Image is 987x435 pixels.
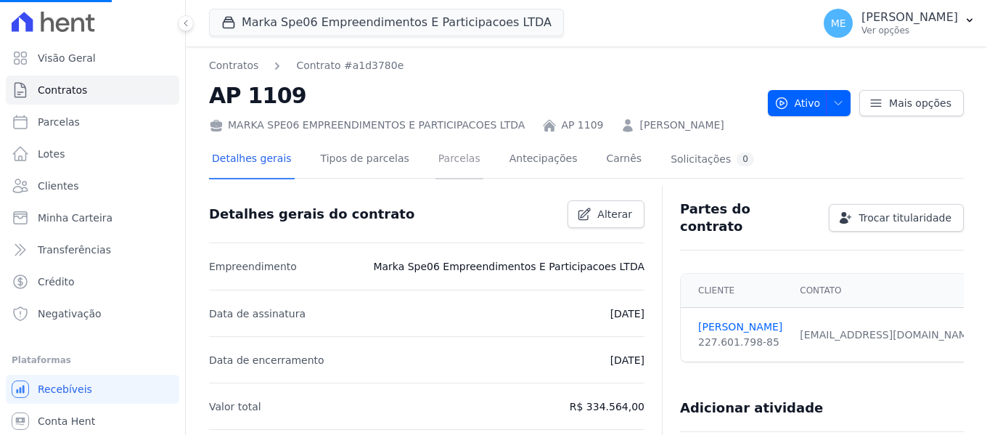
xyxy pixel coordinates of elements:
span: Mais opções [889,96,951,110]
a: Antecipações [507,141,581,179]
span: Recebíveis [38,382,92,397]
p: Marka Spe06 Empreendimentos E Participacoes LTDA [373,258,644,275]
a: Contratos [6,76,179,105]
th: Cliente [681,274,791,308]
span: Trocar titularidade [859,211,951,225]
span: Ativo [774,90,821,116]
a: Parcelas [6,107,179,137]
span: Negativação [38,306,102,321]
span: Transferências [38,243,111,257]
a: Solicitações0 [668,141,757,179]
a: Contratos [209,58,258,73]
a: Parcelas [435,141,483,179]
button: ME [PERSON_NAME] Ver opções [812,3,987,44]
div: Solicitações [671,153,754,166]
div: [EMAIL_ADDRESS][DOMAIN_NAME] [800,328,978,343]
span: Parcelas [38,115,80,129]
span: Conta Hent [38,414,95,428]
span: ME [831,18,846,28]
p: Ver opções [861,25,958,36]
a: Contrato #a1d3780e [296,58,404,73]
a: Minha Carteira [6,203,179,232]
h2: AP 1109 [209,79,756,112]
a: Trocar titularidade [829,204,964,232]
span: Contratos [38,83,87,97]
a: Detalhes gerais [209,141,295,179]
button: Marka Spe06 Empreendimentos E Participacoes LTDA [209,9,564,36]
p: Valor total [209,398,261,415]
span: Lotes [38,147,65,161]
a: Mais opções [859,90,964,116]
nav: Breadcrumb [209,58,404,73]
span: Visão Geral [38,51,96,65]
div: 227.601.798-85 [698,335,782,350]
a: Carnês [603,141,644,179]
a: Negativação [6,299,179,328]
a: [PERSON_NAME] [639,118,724,133]
a: Transferências [6,235,179,264]
p: Empreendimento [209,258,297,275]
a: [PERSON_NAME] [698,320,782,335]
a: Crédito [6,267,179,296]
h3: Adicionar atividade [680,399,823,417]
h3: Partes do contrato [680,200,817,235]
span: Minha Carteira [38,211,112,225]
div: Plataformas [12,351,173,369]
div: MARKA SPE06 EMPREENDIMENTOS E PARTICIPACOES LTDA [209,118,525,133]
p: Data de assinatura [209,305,306,322]
span: Alterar [597,207,632,221]
a: Clientes [6,171,179,200]
button: Ativo [768,90,851,116]
p: [PERSON_NAME] [861,10,958,25]
a: Alterar [568,200,644,228]
p: [DATE] [610,305,644,322]
p: R$ 334.564,00 [570,398,644,415]
span: Crédito [38,275,75,289]
th: Contato [791,274,986,308]
div: 0 [737,153,754,166]
p: Data de encerramento [209,351,324,369]
a: Recebíveis [6,375,179,404]
span: Clientes [38,179,78,193]
a: AP 1109 [561,118,603,133]
a: Lotes [6,139,179,168]
p: [DATE] [610,351,644,369]
a: Visão Geral [6,44,179,73]
a: Tipos de parcelas [318,141,412,179]
nav: Breadcrumb [209,58,756,73]
h3: Detalhes gerais do contrato [209,206,414,223]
